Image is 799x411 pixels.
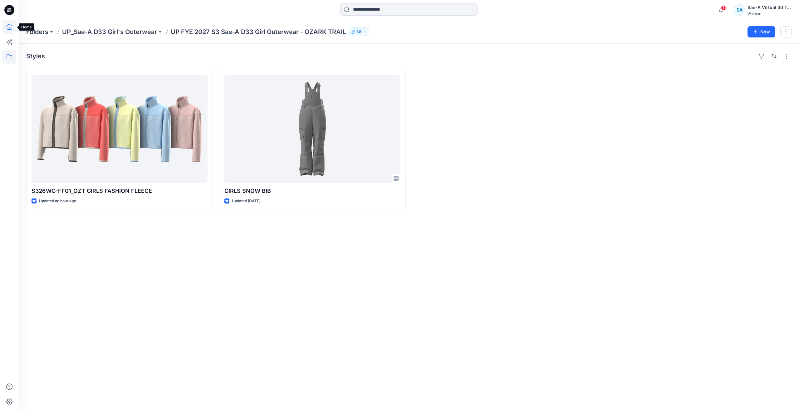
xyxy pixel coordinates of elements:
[748,4,791,11] div: Sae-A Virtual 3d Team
[171,27,346,36] p: UP FYE 2027 S3 Sae-A D33 Girl Outerwear - OZARK TRAIL
[26,27,48,36] a: Folders
[224,187,400,195] p: GIRLS SNOW BIB
[734,4,745,16] div: SA
[62,27,157,36] a: UP_Sae-A D33 Girl's Outerwear
[721,5,726,10] span: 1
[356,28,361,35] p: 38
[748,26,775,37] button: New
[349,27,369,36] button: 38
[224,75,400,183] a: GIRLS SNOW BIB
[748,11,791,16] div: Walmart
[39,198,76,204] p: Updated an hour ago
[232,198,260,204] p: Updated [DATE]
[32,187,208,195] p: S326WG-FF01_OZT GIRLS FASHION FLEECE
[32,75,208,183] a: S326WG-FF01_OZT GIRLS FASHION FLEECE
[26,52,45,60] h4: Styles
